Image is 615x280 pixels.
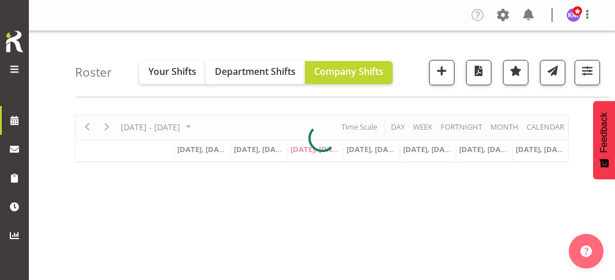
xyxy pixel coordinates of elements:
[206,61,305,84] button: Department Shifts
[466,60,491,85] button: Download a PDF of the roster according to the set date range.
[540,60,565,85] button: Send a list of all shifts for the selected filtered period to all rostered employees.
[599,112,609,153] span: Feedback
[215,65,296,78] span: Department Shifts
[566,8,580,22] img: kelly-morgan6119.jpg
[314,65,383,78] span: Company Shifts
[503,60,528,85] button: Highlight an important date within the roster.
[139,61,206,84] button: Your Shifts
[580,245,592,257] img: help-xxl-2.png
[3,29,26,54] img: Rosterit icon logo
[593,101,615,179] button: Feedback - Show survey
[75,66,112,79] h4: Roster
[305,61,393,84] button: Company Shifts
[575,60,600,85] button: Filter Shifts
[148,65,196,78] span: Your Shifts
[429,60,454,85] button: Add a new shift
